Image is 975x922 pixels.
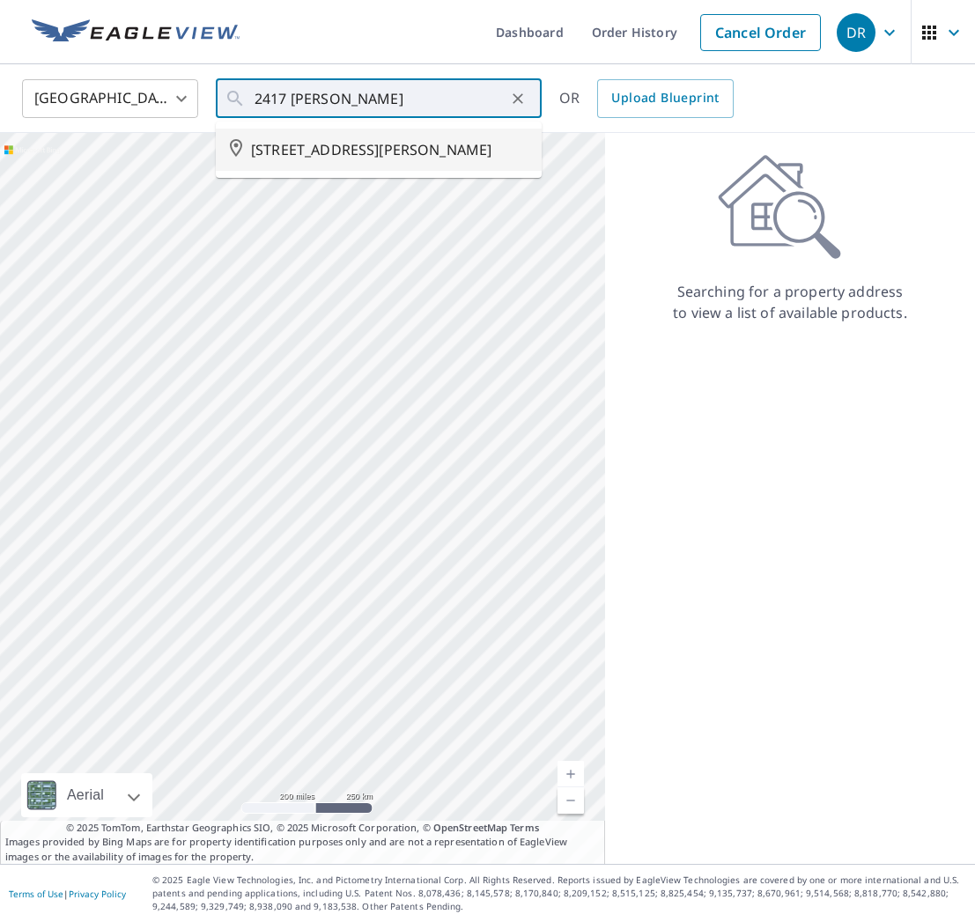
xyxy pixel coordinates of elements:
[558,787,584,814] a: Current Level 5, Zoom Out
[558,761,584,787] a: Current Level 5, Zoom In
[255,74,506,123] input: Search by address or latitude-longitude
[597,79,733,118] a: Upload Blueprint
[506,86,530,111] button: Clear
[69,888,126,900] a: Privacy Policy
[32,19,240,46] img: EV Logo
[559,79,734,118] div: OR
[22,74,198,123] div: [GEOGRAPHIC_DATA]
[837,13,875,52] div: DR
[9,889,126,899] p: |
[62,773,109,817] div: Aerial
[152,874,966,913] p: © 2025 Eagle View Technologies, Inc. and Pictometry International Corp. All Rights Reserved. Repo...
[510,821,539,834] a: Terms
[433,821,507,834] a: OpenStreetMap
[9,888,63,900] a: Terms of Use
[251,139,528,160] span: [STREET_ADDRESS][PERSON_NAME]
[66,821,539,836] span: © 2025 TomTom, Earthstar Geographics SIO, © 2025 Microsoft Corporation, ©
[700,14,821,51] a: Cancel Order
[21,773,152,817] div: Aerial
[672,281,908,323] p: Searching for a property address to view a list of available products.
[611,87,719,109] span: Upload Blueprint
